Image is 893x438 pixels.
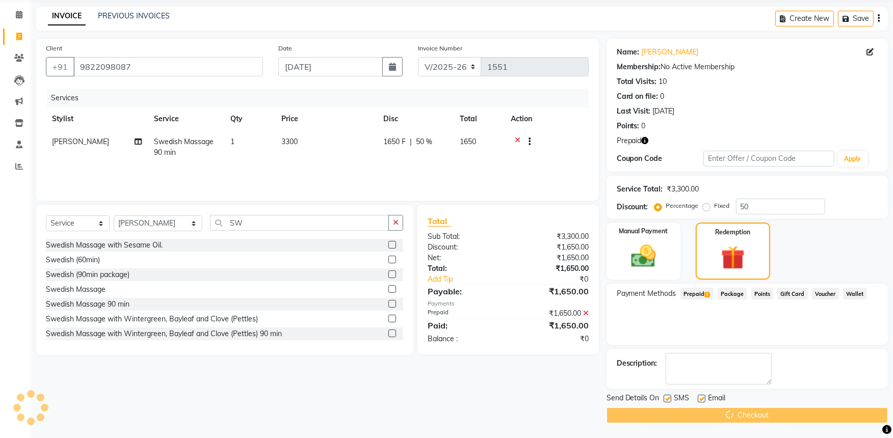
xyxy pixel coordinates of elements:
span: 1650 [460,137,476,146]
span: Swedish Massage 90 min [154,137,214,157]
label: Invoice Number [418,44,462,53]
span: [PERSON_NAME] [52,137,109,146]
img: _cash.svg [623,242,664,270]
span: Package [718,288,747,299]
span: Prepaid [617,135,642,146]
div: Description: [617,358,658,369]
div: Sub Total: [420,231,508,242]
div: Card on file: [617,91,659,102]
div: Total: [420,263,508,274]
span: Gift Card [777,288,808,299]
th: Qty [224,107,275,130]
div: ₹3,300.00 [667,184,699,195]
div: Last Visit: [617,106,651,117]
button: +91 [46,57,74,76]
div: Swedish Massage with Wintergreen, Bayleaf and Clove (Pettles) 90 min [46,328,282,339]
span: | [410,136,412,147]
th: Action [505,107,589,130]
div: 0 [661,91,665,102]
span: 1650 F [383,136,406,147]
span: 1 [704,292,710,298]
span: 1 [230,137,234,146]
span: Email [708,393,726,405]
th: Stylist [46,107,148,130]
div: Swedish (60min) [46,255,100,265]
label: Manual Payment [619,227,668,236]
input: Search or Scan [210,215,389,231]
span: Wallet [843,288,867,299]
div: ₹1,650.00 [508,253,596,263]
a: INVOICE [48,7,86,25]
div: Paid: [420,319,508,332]
button: Create New [775,11,834,26]
div: ₹1,650.00 [508,242,596,253]
div: Balance : [420,334,508,344]
span: Voucher [812,288,839,299]
div: ₹1,650.00 [508,285,596,297]
div: 0 [642,121,646,131]
label: Client [46,44,62,53]
div: Total Visits: [617,76,657,87]
input: Search by Name/Mobile/Email/Code [73,57,263,76]
div: ₹0 [523,274,596,285]
div: ₹3,300.00 [508,231,596,242]
button: Apply [838,151,868,167]
img: _gift.svg [714,243,752,272]
div: Swedish Massage with Sesame Oil. [46,240,163,251]
div: Discount: [617,202,648,212]
a: PREVIOUS INVOICES [98,11,170,20]
div: Services [47,89,596,107]
div: Net: [420,253,508,263]
button: Save [838,11,874,26]
a: Add Tip [420,274,522,285]
span: 3300 [281,137,298,146]
div: Name: [617,47,640,58]
div: [DATE] [653,106,675,117]
th: Disc [377,107,454,130]
div: Coupon Code [617,153,704,164]
div: ₹1,650.00 [508,319,596,332]
div: Discount: [420,242,508,253]
div: Swedish Massage with Wintergreen, Bayleaf and Clove (Pettles) [46,314,258,324]
input: Enter Offer / Coupon Code [703,151,834,167]
label: Redemption [716,228,751,237]
span: 50 % [416,136,432,147]
label: Percentage [666,201,699,210]
span: Total [428,216,451,227]
th: Total [454,107,505,130]
div: No Active Membership [617,62,878,72]
div: Swedish Massage 90 min [46,299,129,310]
div: Payable: [420,285,508,297]
div: Membership: [617,62,661,72]
span: Points [751,288,774,299]
span: SMS [674,393,690,405]
span: Send Details On [607,393,660,405]
div: Points: [617,121,640,131]
div: Service Total: [617,184,663,195]
span: Prepaid [680,288,714,299]
div: Prepaid [420,308,508,319]
label: Date [278,44,292,53]
div: Swedish (90min package) [46,269,129,280]
div: ₹1,650.00 [508,263,596,274]
div: Swedish Massage [46,284,106,295]
label: Fixed [715,201,730,210]
th: Price [275,107,377,130]
div: 10 [659,76,667,87]
div: Payments [428,299,588,308]
div: ₹0 [508,334,596,344]
span: Payment Methods [617,288,676,299]
th: Service [148,107,224,130]
a: [PERSON_NAME] [642,47,699,58]
div: ₹1,650.00 [508,308,596,319]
